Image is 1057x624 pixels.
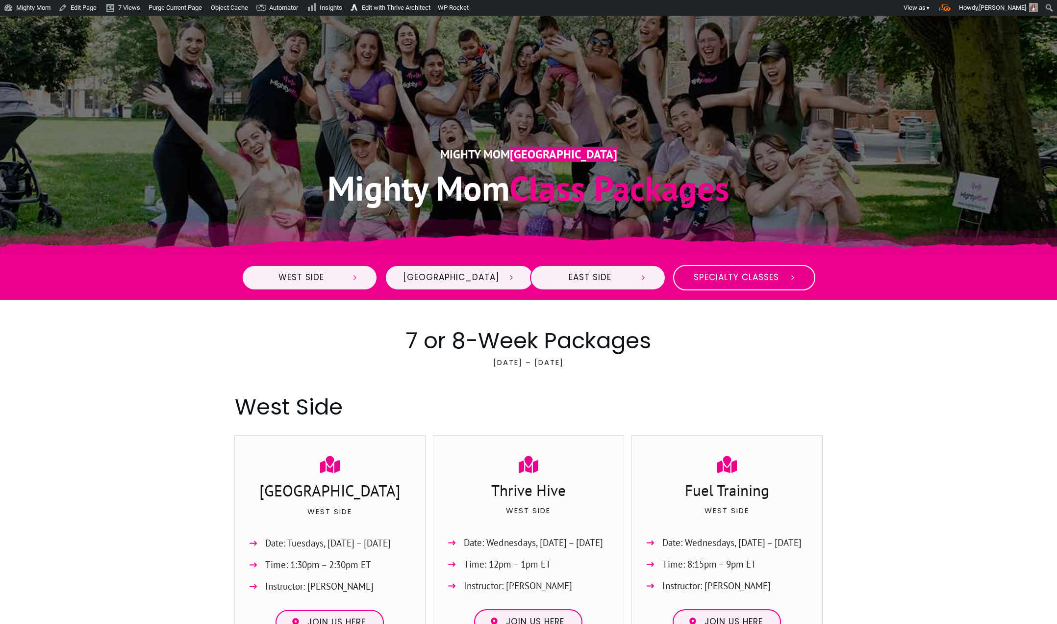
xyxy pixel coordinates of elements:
span: Instructor: [PERSON_NAME] [265,578,374,595]
a: East Side [530,265,666,290]
span: Date: Wednesdays, [DATE] – [DATE] [464,535,603,551]
a: West Side [242,265,377,290]
span: [GEOGRAPHIC_DATA] [403,272,500,283]
span: [PERSON_NAME] [979,4,1026,11]
h3: [GEOGRAPHIC_DATA] [245,480,415,504]
span: Time: 1:30pm – 2:30pm ET [265,557,371,573]
span: Insights [320,4,342,11]
span: Instructor: [PERSON_NAME] [464,578,572,594]
span: Time: 8:15pm – 9pm ET [662,556,756,572]
span: Date: Tuesdays, [DATE] – [DATE] [265,535,391,551]
h2: 7 or 8-Week Packages [235,325,822,356]
h3: Thrive Hive [443,480,614,503]
span: Date: Wednesdays, [DATE] – [DATE] [662,535,802,551]
span: Time: 12pm – 1pm ET [464,556,551,572]
span: East Side [548,272,632,283]
span: Specialty Classes [691,272,781,283]
span: [GEOGRAPHIC_DATA] [510,147,617,162]
h1: Class Packages [245,166,812,210]
p: [DATE] – [DATE] [235,356,822,381]
span: Mighty Mom [440,147,510,162]
a: Specialty Classes [673,265,815,290]
span: West Side [260,272,343,283]
span: ▼ [926,5,931,11]
h3: Fuel Training [642,480,812,503]
a: [GEOGRAPHIC_DATA] [385,265,534,290]
span: Instructor: [PERSON_NAME] [662,578,771,594]
p: West Side [245,505,415,530]
p: West Side [642,504,812,529]
p: West Side [443,504,614,529]
h2: West Side [235,391,822,422]
span: Mighty Mom [327,166,509,210]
